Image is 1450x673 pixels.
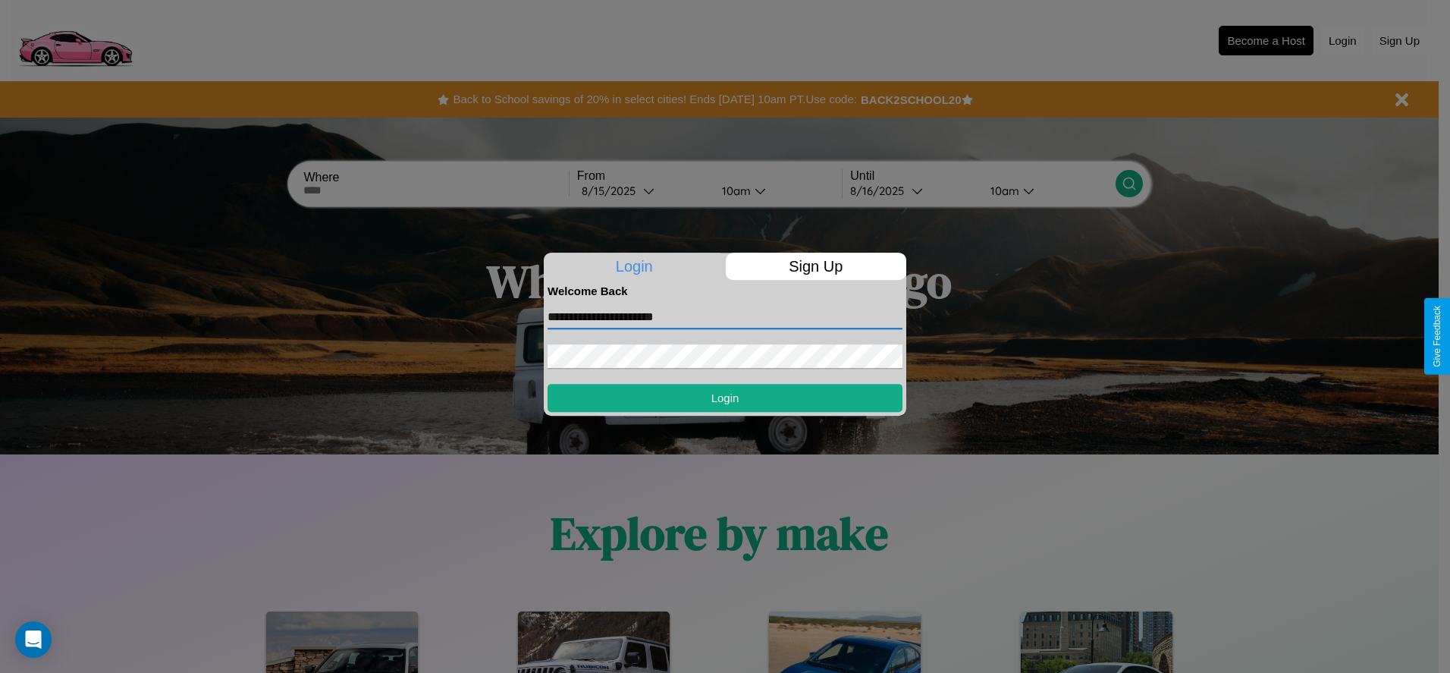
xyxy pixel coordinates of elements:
[15,621,52,658] div: Open Intercom Messenger
[726,253,907,280] p: Sign Up
[1432,306,1442,367] div: Give Feedback
[544,253,725,280] p: Login
[548,285,902,297] h4: Welcome Back
[548,384,902,412] button: Login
